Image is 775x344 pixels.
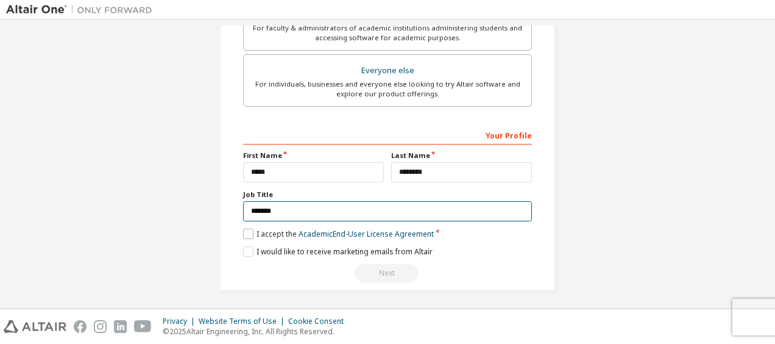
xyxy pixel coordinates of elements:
[114,320,127,333] img: linkedin.svg
[243,151,384,160] label: First Name
[243,125,532,145] div: Your Profile
[94,320,107,333] img: instagram.svg
[243,264,532,282] div: Read and acccept EULA to continue
[243,246,433,257] label: I would like to receive marketing emails from Altair
[288,317,351,326] div: Cookie Consent
[4,320,66,333] img: altair_logo.svg
[163,317,199,326] div: Privacy
[251,23,524,43] div: For faculty & administrators of academic institutions administering students and accessing softwa...
[251,79,524,99] div: For individuals, businesses and everyone else looking to try Altair software and explore our prod...
[163,326,351,337] p: © 2025 Altair Engineering, Inc. All Rights Reserved.
[299,229,434,239] a: Academic End-User License Agreement
[243,190,532,199] label: Job Title
[134,320,152,333] img: youtube.svg
[251,62,524,79] div: Everyone else
[243,229,434,239] label: I accept the
[6,4,158,16] img: Altair One
[74,320,87,333] img: facebook.svg
[391,151,532,160] label: Last Name
[199,317,288,326] div: Website Terms of Use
